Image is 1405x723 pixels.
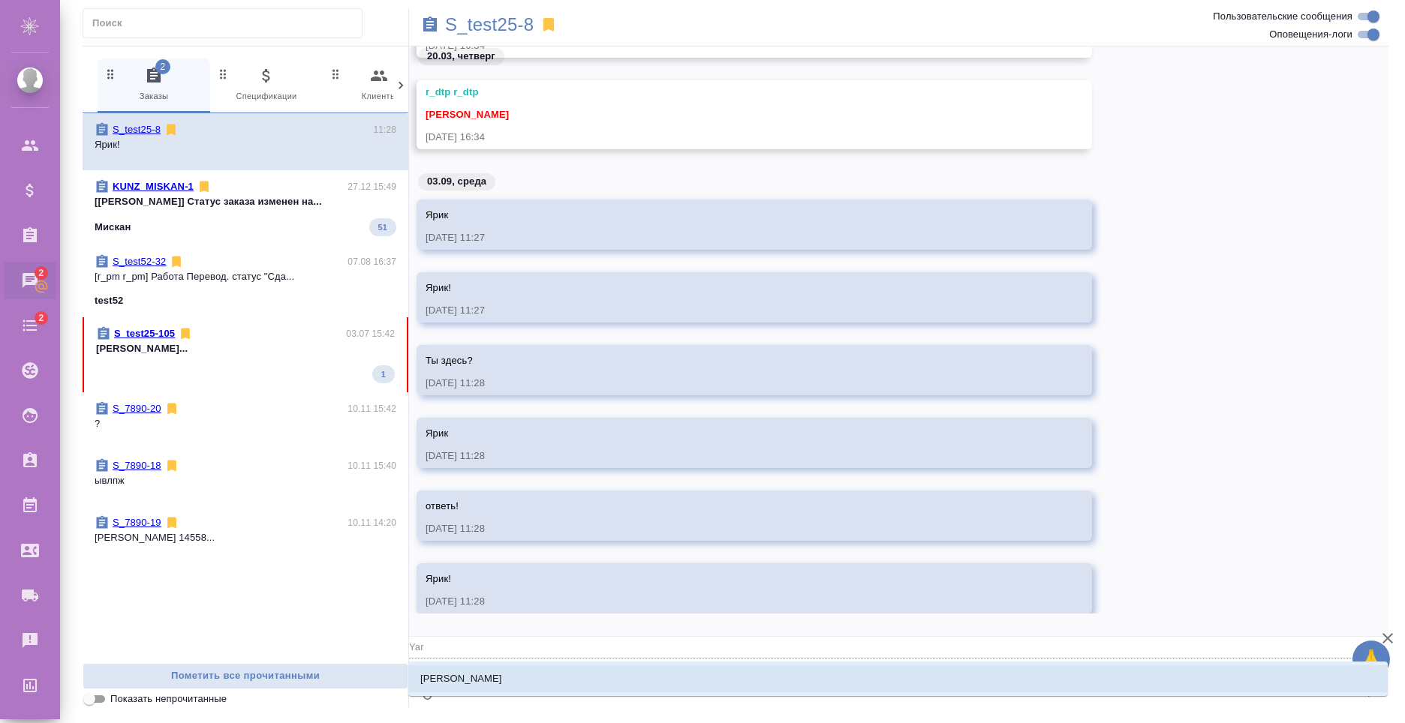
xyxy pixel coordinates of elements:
[83,113,408,170] div: S_test25-811:28Ярик!
[155,59,170,74] span: 2
[216,67,230,81] svg: Зажми и перетащи, чтобы поменять порядок вкладок
[4,262,56,299] a: 2
[169,254,184,269] svg: Отписаться
[1352,640,1390,678] button: 🙏
[95,473,396,488] p: ывлпж
[92,13,362,34] input: Поиск
[426,594,1039,609] div: [DATE] 11:28
[114,328,175,339] a: S_test25-105
[113,403,161,414] a: S_7890-20
[427,174,486,189] p: 03.09, среда
[113,124,161,135] a: S_test25-8
[216,67,317,103] span: Спецификации
[426,282,451,293] span: Ярик!
[1358,643,1384,675] span: 🙏
[95,137,396,152] p: Ярик!
[426,376,1039,391] div: [DATE] 11:28
[426,209,448,220] span: Ярик
[329,67,343,81] svg: Зажми и перетащи, чтобы поменять порядок вкладок
[83,317,408,392] div: S_test25-10503.07 15:42[PERSON_NAME]...1
[426,521,1039,536] div: [DATE] 11:28
[91,667,400,685] span: Пометить все прочитанными
[426,573,451,584] span: Ярик!
[426,85,1039,100] div: r_dtp r_dtp
[426,355,473,366] span: Ты здесь?
[347,179,396,194] p: 27.12 15:49
[426,109,509,120] span: [PERSON_NAME]
[1213,9,1352,24] span: Пользовательские сообщения
[110,691,227,706] span: Показать непрочитанные
[426,130,1039,145] div: [DATE] 16:34
[95,194,396,209] p: [[PERSON_NAME]] Статус заказа изменен на...
[373,122,396,137] p: 11:28
[347,458,396,473] p: 10.11 15:40
[83,663,408,689] button: Пометить все прочитанными
[346,326,395,341] p: 03.07 15:42
[426,500,459,511] span: ответь!
[95,220,131,235] p: Мискан
[426,230,1039,245] div: [DATE] 11:27
[445,17,534,32] a: S_test25-8
[178,326,193,341] svg: Отписаться
[95,293,123,308] p: test52
[83,392,408,449] div: S_7890-2010.11 15:42?
[113,460,161,471] a: S_7890-18
[113,181,194,192] a: KUNZ_MISKAN-1
[83,506,408,563] div: S_7890-1910.11 14:20[PERSON_NAME] 14558...
[95,416,396,431] p: ?
[164,515,179,530] svg: Отписаться
[164,458,179,473] svg: Отписаться
[420,671,502,686] p: [PERSON_NAME]
[96,341,395,356] p: [PERSON_NAME]...
[113,256,166,267] a: S_test52-32
[426,448,1039,463] div: [DATE] 11:28
[329,67,429,103] span: Клиенты
[29,265,53,280] span: 2
[426,427,448,439] span: Ярик
[427,49,495,64] p: 20.03, четверг
[426,303,1039,318] div: [DATE] 11:27
[95,530,396,545] p: [PERSON_NAME] 14558...
[4,307,56,344] a: 2
[83,170,408,245] div: KUNZ_MISKAN-127.12 15:49[[PERSON_NAME]] Статус заказа изменен на...Мискан51
[347,401,396,416] p: 10.11 15:42
[197,179,212,194] svg: Отписаться
[347,254,396,269] p: 07.08 16:37
[104,67,118,81] svg: Зажми и перетащи, чтобы поменять порядок вкладок
[104,67,204,103] span: Заказы
[347,515,396,530] p: 10.11 14:20
[372,367,395,382] span: 1
[113,517,161,528] a: S_7890-19
[83,245,408,317] div: S_test52-3207.08 16:37[r_pm r_pm] Работа Перевод. статус "Сда...test52
[95,269,396,284] p: [r_pm r_pm] Работа Перевод. статус "Сда...
[29,310,53,325] span: 2
[164,401,179,416] svg: Отписаться
[164,122,179,137] svg: Отписаться
[369,220,396,235] span: 51
[1269,27,1352,42] span: Оповещения-логи
[83,449,408,506] div: S_7890-1810.11 15:40ывлпж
